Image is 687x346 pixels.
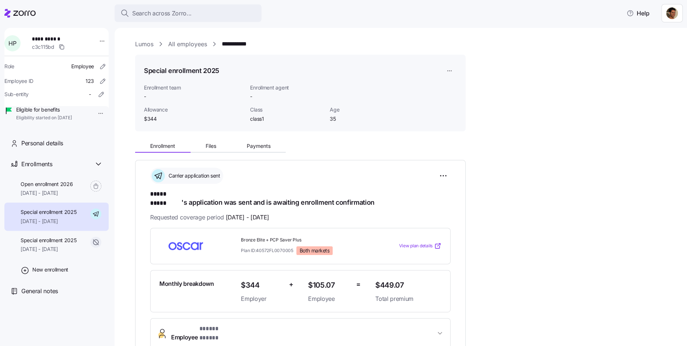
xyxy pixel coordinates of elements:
span: Personal details [21,139,63,148]
span: $344 [241,279,283,291]
button: Search across Zorro... [115,4,261,22]
span: = [356,279,361,290]
span: View plan details [399,243,433,250]
span: Role [4,63,14,70]
span: Help [626,9,650,18]
img: 7671b713c341eea498856f4958a06f07 [666,7,678,19]
span: Enrollments [21,160,52,169]
span: 123 [86,77,94,85]
span: class1 [250,115,324,123]
span: - [144,93,244,100]
span: Employee [171,324,234,342]
span: [DATE] - [DATE] [21,245,77,253]
span: Monthly breakdown [159,279,214,288]
span: Payments [247,143,271,149]
span: Plan ID: 40572FL0070005 [241,247,293,254]
h1: 's application was sent and is awaiting enrollment confirmation [150,190,451,207]
span: Employer [241,294,283,303]
span: - [89,91,91,98]
span: Class [250,106,324,113]
span: Employee ID [4,77,33,85]
span: [DATE] - [DATE] [21,218,77,225]
span: General notes [21,287,58,296]
h1: Special enrollment 2025 [144,66,219,75]
span: [DATE] - [DATE] [21,189,73,197]
span: $105.07 [308,279,350,291]
a: View plan details [399,242,441,250]
a: Lumos [135,40,153,49]
span: Enrollment [150,143,175,149]
span: Employee [308,294,350,303]
span: Enrollment team [144,84,244,91]
span: Special enrollment 2025 [21,208,77,216]
span: Total premium [375,294,441,303]
span: $449.07 [375,279,441,291]
span: Files [206,143,216,149]
span: $344 [144,115,244,123]
span: - [250,93,252,100]
span: Requested coverage period [150,213,269,222]
span: Open enrollment 2026 [21,181,73,188]
span: Both markets [300,247,329,254]
span: + [289,279,293,290]
span: Sub-entity [4,91,29,98]
span: [DATE] - [DATE] [226,213,269,222]
span: Eligible for benefits [16,106,72,113]
button: Help [621,6,655,21]
span: 35 [330,115,404,123]
span: New enrollment [32,266,68,273]
span: Allowance [144,106,244,113]
span: H P [8,40,16,46]
span: c3c115bd [32,43,54,51]
span: Eligibility started on [DATE] [16,115,72,121]
span: Special enrollment 2025 [21,237,77,244]
span: Employee [71,63,94,70]
span: Carrier application sent [166,172,220,179]
span: Enrollment agent [250,84,324,91]
a: All employees [168,40,207,49]
span: Bronze Elite + PCP Saver Plus [241,237,369,243]
span: Age [330,106,404,113]
img: Oscar [159,237,212,254]
span: Search across Zorro... [132,9,192,18]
